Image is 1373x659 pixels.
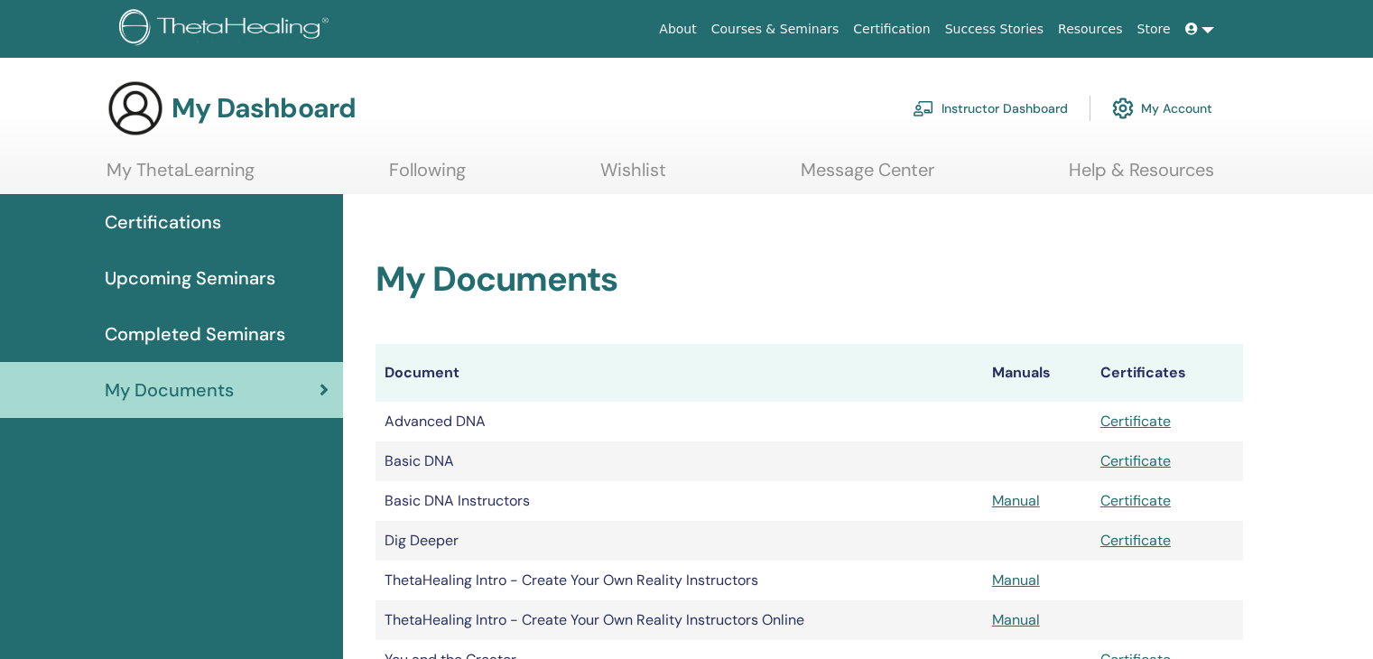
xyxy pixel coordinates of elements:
[992,610,1040,629] a: Manual
[107,159,255,194] a: My ThetaLearning
[1100,491,1171,510] a: Certificate
[652,13,703,46] a: About
[105,209,221,236] span: Certifications
[913,100,934,116] img: chalkboard-teacher.svg
[1069,159,1214,194] a: Help & Resources
[376,402,983,441] td: Advanced DNA
[376,344,983,402] th: Document
[983,344,1091,402] th: Manuals
[105,320,285,348] span: Completed Seminars
[1112,88,1212,128] a: My Account
[376,259,1243,301] h2: My Documents
[376,441,983,481] td: Basic DNA
[992,491,1040,510] a: Manual
[1051,13,1130,46] a: Resources
[1100,531,1171,550] a: Certificate
[389,159,466,194] a: Following
[1100,412,1171,431] a: Certificate
[172,92,356,125] h3: My Dashboard
[801,159,934,194] a: Message Center
[1130,13,1178,46] a: Store
[119,9,335,50] img: logo.png
[913,88,1068,128] a: Instructor Dashboard
[846,13,937,46] a: Certification
[1100,451,1171,470] a: Certificate
[938,13,1051,46] a: Success Stories
[105,265,275,292] span: Upcoming Seminars
[704,13,847,46] a: Courses & Seminars
[1112,93,1134,124] img: cog.svg
[376,481,983,521] td: Basic DNA Instructors
[1091,344,1243,402] th: Certificates
[107,79,164,137] img: generic-user-icon.jpg
[105,376,234,404] span: My Documents
[992,571,1040,589] a: Manual
[376,561,983,600] td: ThetaHealing Intro - Create Your Own Reality Instructors
[600,159,666,194] a: Wishlist
[376,521,983,561] td: Dig Deeper
[376,600,983,640] td: ThetaHealing Intro - Create Your Own Reality Instructors Online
